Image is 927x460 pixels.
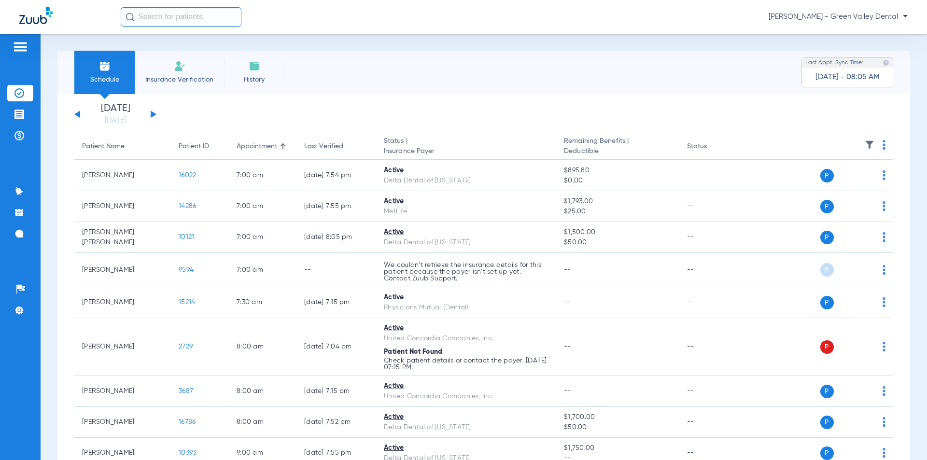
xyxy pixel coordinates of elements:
[296,160,376,191] td: [DATE] 7:54 PM
[179,449,196,456] span: 10393
[384,443,548,453] div: Active
[74,160,171,191] td: [PERSON_NAME]
[126,13,134,21] img: Search Icon
[384,357,548,371] p: Check patient details or contact the payer. [DATE] 07:15 PM.
[376,133,556,160] th: Status |
[74,287,171,318] td: [PERSON_NAME]
[384,422,548,432] div: Delta Dental of [US_STATE]
[296,318,376,376] td: [DATE] 7:04 PM
[384,166,548,176] div: Active
[805,58,863,68] span: Last Appt. Sync Time:
[74,222,171,253] td: [PERSON_NAME] [PERSON_NAME]
[564,443,671,453] span: $1,750.00
[384,237,548,248] div: Delta Dental of [US_STATE]
[304,141,343,152] div: Last Verified
[229,318,296,376] td: 8:00 AM
[384,412,548,422] div: Active
[86,104,144,125] li: [DATE]
[229,222,296,253] td: 7:00 AM
[883,59,889,66] img: last sync help info
[883,232,885,242] img: group-dot-blue.svg
[564,176,671,186] span: $0.00
[179,203,196,209] span: 14286
[74,407,171,438] td: [PERSON_NAME]
[820,296,834,309] span: P
[179,418,196,425] span: 16786
[179,299,195,306] span: 15214
[121,7,241,27] input: Search for patients
[564,166,671,176] span: $895.80
[19,7,53,24] img: Zuub Logo
[237,141,289,152] div: Appointment
[564,422,671,432] span: $50.00
[820,446,834,460] span: P
[679,133,744,160] th: Status
[384,303,548,313] div: Physicians Mutual (Dental)
[564,412,671,422] span: $1,700.00
[564,227,671,237] span: $1,500.00
[679,318,744,376] td: --
[384,391,548,402] div: United Concordia Companies, Inc.
[883,265,885,275] img: group-dot-blue.svg
[237,141,277,152] div: Appointment
[820,263,834,277] span: P
[229,160,296,191] td: 7:00 AM
[231,75,277,84] span: History
[74,253,171,287] td: [PERSON_NAME]
[179,141,221,152] div: Patient ID
[883,170,885,180] img: group-dot-blue.svg
[384,146,548,156] span: Insurance Payer
[179,141,209,152] div: Patient ID
[142,75,217,84] span: Insurance Verification
[384,381,548,391] div: Active
[883,140,885,150] img: group-dot-blue.svg
[296,287,376,318] td: [DATE] 7:15 PM
[384,334,548,344] div: United Concordia Companies, Inc.
[179,343,193,350] span: 2729
[883,386,885,396] img: group-dot-blue.svg
[179,266,194,273] span: 9594
[384,293,548,303] div: Active
[82,141,125,152] div: Patient Name
[384,323,548,334] div: Active
[82,141,163,152] div: Patient Name
[883,297,885,307] img: group-dot-blue.svg
[820,169,834,182] span: P
[179,172,196,179] span: 16022
[564,207,671,217] span: $25.00
[679,253,744,287] td: --
[99,60,111,72] img: Schedule
[179,234,194,240] span: 10121
[384,348,442,355] span: Patient Not Found
[296,222,376,253] td: [DATE] 8:05 PM
[13,41,28,53] img: hamburger-icon
[174,60,185,72] img: Manual Insurance Verification
[82,75,127,84] span: Schedule
[679,376,744,407] td: --
[304,141,368,152] div: Last Verified
[879,414,927,460] div: Chat Widget
[384,196,548,207] div: Active
[179,388,193,394] span: 3687
[564,343,571,350] span: --
[564,266,571,273] span: --
[679,222,744,253] td: --
[769,12,908,22] span: [PERSON_NAME] - Green Valley Dental
[296,376,376,407] td: [DATE] 7:15 PM
[820,416,834,429] span: P
[679,287,744,318] td: --
[820,340,834,354] span: P
[564,388,571,394] span: --
[820,200,834,213] span: P
[74,318,171,376] td: [PERSON_NAME]
[86,115,144,125] a: [DATE]
[883,342,885,351] img: group-dot-blue.svg
[229,287,296,318] td: 7:30 AM
[883,201,885,211] img: group-dot-blue.svg
[865,140,874,150] img: filter.svg
[229,191,296,222] td: 7:00 AM
[820,385,834,398] span: P
[564,237,671,248] span: $50.00
[249,60,260,72] img: History
[384,176,548,186] div: Delta Dental of [US_STATE]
